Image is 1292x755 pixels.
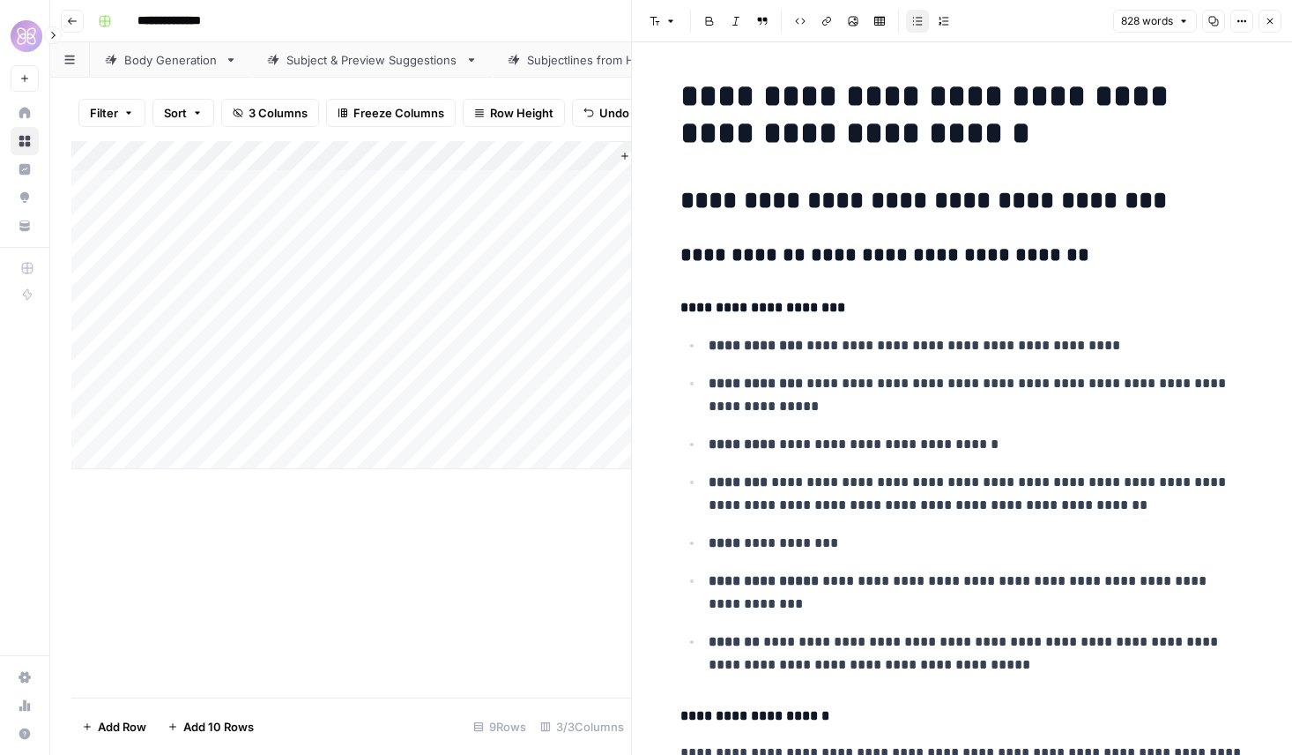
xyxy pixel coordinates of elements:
[1113,10,1197,33] button: 828 words
[599,104,629,122] span: Undo
[463,99,565,127] button: Row Height
[11,155,39,183] a: Insights
[249,104,308,122] span: 3 Columns
[353,104,444,122] span: Freeze Columns
[11,99,39,127] a: Home
[11,720,39,748] button: Help + Support
[11,14,39,58] button: Workspace: HoneyLove
[157,713,264,741] button: Add 10 Rows
[493,42,745,78] a: Subjectlines from Header + Copy
[152,99,214,127] button: Sort
[286,51,458,69] div: Subject & Preview Suggestions
[124,51,218,69] div: Body Generation
[78,99,145,127] button: Filter
[572,99,641,127] button: Undo
[11,127,39,155] a: Browse
[221,99,319,127] button: 3 Columns
[90,104,118,122] span: Filter
[11,663,39,691] a: Settings
[11,20,42,52] img: HoneyLove Logo
[11,183,39,212] a: Opportunities
[71,713,157,741] button: Add Row
[326,99,456,127] button: Freeze Columns
[527,51,710,69] div: Subjectlines from Header + Copy
[98,718,146,736] span: Add Row
[252,42,493,78] a: Subject & Preview Suggestions
[164,104,187,122] span: Sort
[183,718,254,736] span: Add 10 Rows
[1121,13,1173,29] span: 828 words
[533,713,631,741] div: 3/3 Columns
[490,104,553,122] span: Row Height
[11,691,39,720] a: Usage
[466,713,533,741] div: 9 Rows
[11,212,39,240] a: Your Data
[90,42,252,78] a: Body Generation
